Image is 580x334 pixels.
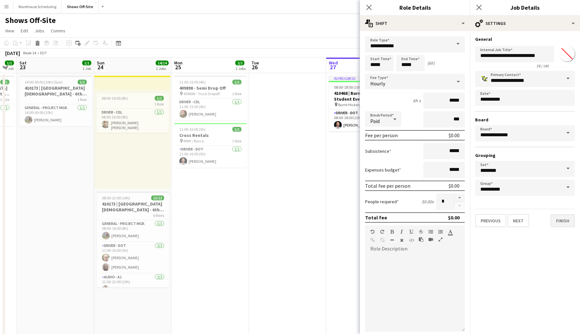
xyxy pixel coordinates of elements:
[409,238,414,243] button: HTML Code
[21,50,38,55] span: Week 34
[329,60,338,66] span: Wed
[413,98,421,104] div: 6h x
[329,76,401,81] div: In progress
[429,229,433,234] button: Unordered List
[449,183,460,189] div: $0.00
[338,102,361,107] span: Burnt Hickory
[51,28,65,34] span: Comms
[328,63,338,71] span: 27
[13,0,62,13] button: Warehouse Scheduling
[174,132,247,138] h3: Cross Rentals
[156,61,169,65] span: 14/14
[365,148,391,154] label: Subsistence
[155,96,164,101] span: 1/1
[232,127,241,132] span: 1/1
[173,63,183,71] span: 25
[40,50,47,55] div: EDT
[5,28,14,34] span: View
[82,61,91,65] span: 1/1
[365,132,398,139] div: Fee per person
[329,76,401,131] app-job-card: In progress08:00-18:00 (10h)1/1410468 | Burnt Hickory - Student Event 2025 Burnt Hickory1 RoleDri...
[470,16,580,31] div: Settings
[334,85,362,90] span: 08:00-18:00 (10h)
[475,117,575,123] h3: Board
[475,36,575,42] h3: General
[236,66,246,71] div: 2 Jobs
[370,229,375,234] button: Undo
[102,195,130,200] span: 08:00-22:00 (14h)
[390,238,394,243] button: Horizontal Line
[448,214,460,221] div: $0.00
[97,220,169,242] app-card-role: General - Project Mgr.1/108:00-16:00 (8h)[PERSON_NAME]
[449,132,460,139] div: $0.00
[18,27,31,35] a: Edit
[179,80,206,84] span: 11:00-15:00 (4h)
[390,229,394,234] button: Bold
[78,80,87,84] span: 1/1
[551,214,575,227] button: Finish
[18,63,27,71] span: 23
[329,109,401,131] app-card-role: Driver - DOT1/108:00-18:00 (10h)[PERSON_NAME]
[97,201,169,213] h3: 410173 | [GEOGRAPHIC_DATA][DEMOGRAPHIC_DATA] - 6th Grade Fall Camp FFA 2025
[62,0,99,13] button: Shows Off-Site
[174,60,183,66] span: Mon
[475,152,575,158] h3: Grouping
[409,229,414,234] button: Underline
[156,66,168,71] div: 2 Jobs
[25,80,62,84] span: 14:00-00:00 (10h) (Sun)
[365,167,401,173] label: Expenses budget
[438,237,443,242] button: Fullscreen
[531,63,554,68] span: 28 / 140
[174,98,247,120] app-card-role: Driver - CDL1/111:00-15:00 (4h)[PERSON_NAME]
[32,27,47,35] a: Jobs
[422,199,434,205] div: $0.00 x
[174,146,247,168] app-card-role: Driver - DOT1/111:00-16:00 (5h)[PERSON_NAME]
[438,229,443,234] button: Ordered List
[470,3,580,12] h3: Job Details
[419,229,423,234] button: Strikethrough
[19,104,92,126] app-card-role: General - Project Mgr.1/114:00-00:00 (10h)[PERSON_NAME]
[365,183,410,189] div: Total fee per person
[184,91,220,96] span: 409898 - Truck Dropoff
[96,93,169,133] app-job-card: 08:00-16:00 (8h)1/11 RoleDriver - CDL1/108:00-16:00 (8h)[PERSON_NAME] [PERSON_NAME]
[184,139,204,143] span: MMP / Barco
[251,63,259,71] span: 26
[399,229,404,234] button: Italic
[475,214,506,227] button: Previous
[174,85,247,91] h3: 409898 - Semi Drop Off
[0,80,9,84] span: 1/1
[174,76,247,120] app-job-card: 11:00-15:00 (4h)1/1409898 - Semi Drop Off 409898 - Truck Dropoff1 RoleDriver - CDL1/111:00-15:00 ...
[151,195,164,200] span: 13/13
[19,85,92,97] h3: 410173 | [GEOGRAPHIC_DATA][DEMOGRAPHIC_DATA] - 6th Grade Fall Camp FFA 2025
[360,16,470,31] div: Shift
[5,50,20,56] div: [DATE]
[365,199,399,205] label: People required
[5,16,56,25] h1: Shows Off-Site
[97,192,169,287] app-job-card: 08:00-22:00 (14h)13/13410173 | [GEOGRAPHIC_DATA][DEMOGRAPHIC_DATA] - 6th Grade Fall Camp FFA 2025...
[174,123,247,168] app-job-card: 11:00-16:00 (5h)1/1Cross Rentals MMP / Barco1 RoleDriver - DOT1/111:00-16:00 (5h)[PERSON_NAME]
[419,237,423,242] button: Paste as plain text
[83,66,91,71] div: 1 Job
[365,214,387,221] div: Total fee
[448,229,452,234] button: Text Color
[97,242,169,273] app-card-role: Driver - DOT2/211:00-16:00 (5h)[PERSON_NAME][PERSON_NAME]
[3,27,17,35] a: View
[96,109,169,133] app-card-role: Driver - CDL1/108:00-16:00 (8h)[PERSON_NAME] [PERSON_NAME]
[21,28,28,34] span: Edit
[507,214,529,227] button: Next
[5,66,14,71] div: 1 Job
[153,213,164,218] span: 6 Roles
[5,61,14,65] span: 1/1
[19,76,92,126] div: 14:00-00:00 (10h) (Sun)1/1410173 | [GEOGRAPHIC_DATA][DEMOGRAPHIC_DATA] - 6th Grade Fall Camp FFA ...
[370,118,380,124] span: Paid
[35,28,44,34] span: Jobs
[179,127,206,132] span: 11:00-16:00 (5h)
[48,27,68,35] a: Comms
[454,194,465,202] button: Increase
[97,60,105,66] span: Sun
[232,91,241,96] span: 1 Role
